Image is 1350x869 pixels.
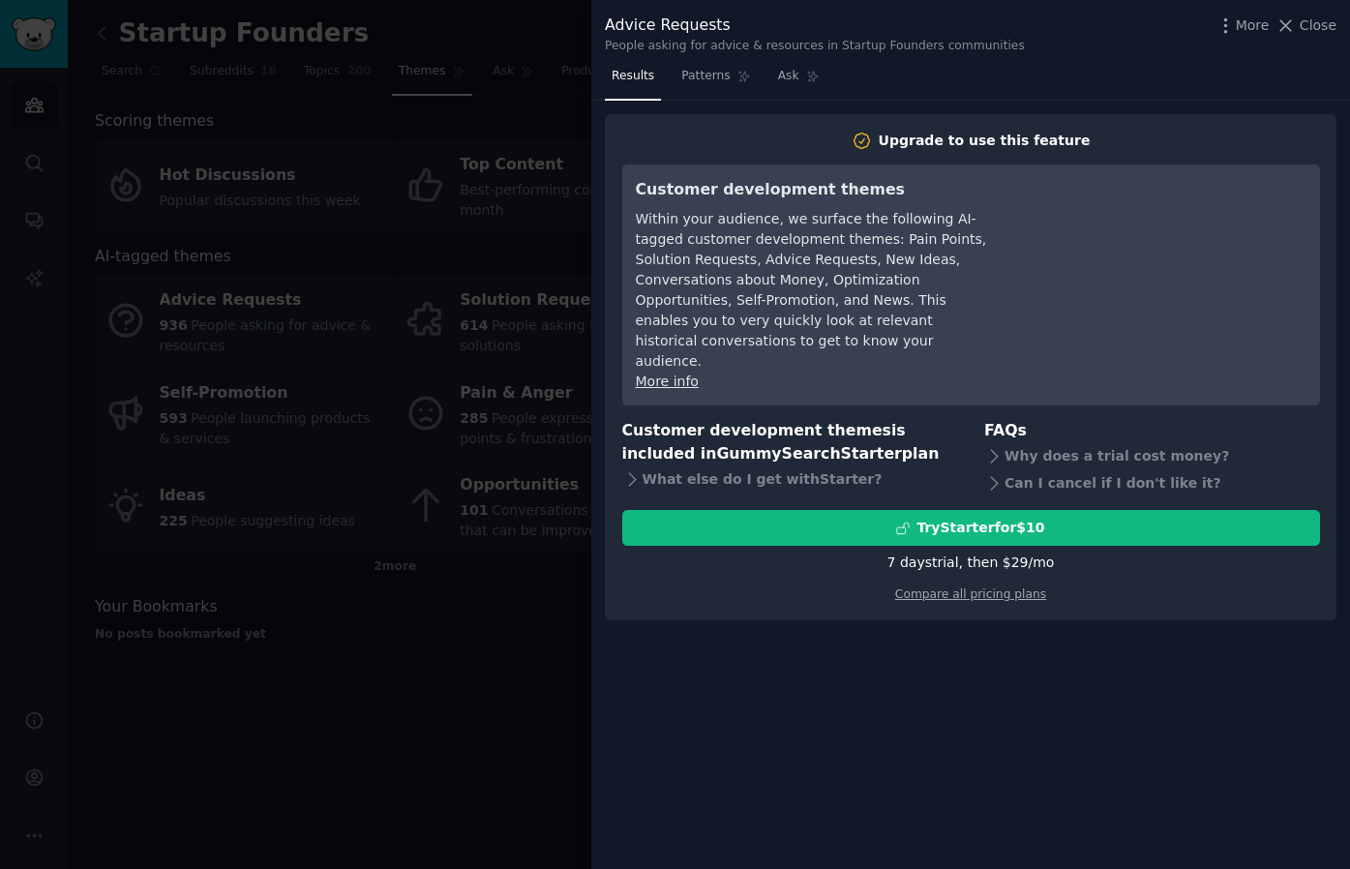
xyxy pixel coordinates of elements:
div: Try Starter for $10 [916,518,1044,538]
iframe: YouTube video player [1016,178,1306,323]
div: 7 days trial, then $ 29 /mo [887,553,1055,573]
div: People asking for advice & resources in Startup Founders communities [605,38,1025,55]
div: Can I cancel if I don't like it? [984,469,1320,496]
span: GummySearch Starter [716,444,901,463]
a: Compare all pricing plans [895,587,1046,601]
a: More info [636,374,699,389]
span: Patterns [681,68,730,85]
button: More [1215,15,1270,36]
h3: Customer development themes is included in plan [622,419,958,466]
button: TryStarterfor$10 [622,510,1320,546]
div: Upgrade to use this feature [879,131,1091,151]
span: Ask [778,68,799,85]
a: Patterns [675,61,757,101]
h3: FAQs [984,419,1320,443]
a: Results [605,61,661,101]
span: Close [1300,15,1336,36]
div: Why does a trial cost money? [984,442,1320,469]
div: Within your audience, we surface the following AI-tagged customer development themes: Pain Points... [636,209,989,372]
a: Ask [771,61,826,101]
div: Advice Requests [605,14,1025,38]
span: More [1236,15,1270,36]
button: Close [1275,15,1336,36]
span: Results [612,68,654,85]
h3: Customer development themes [636,178,989,202]
div: What else do I get with Starter ? [622,466,958,494]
